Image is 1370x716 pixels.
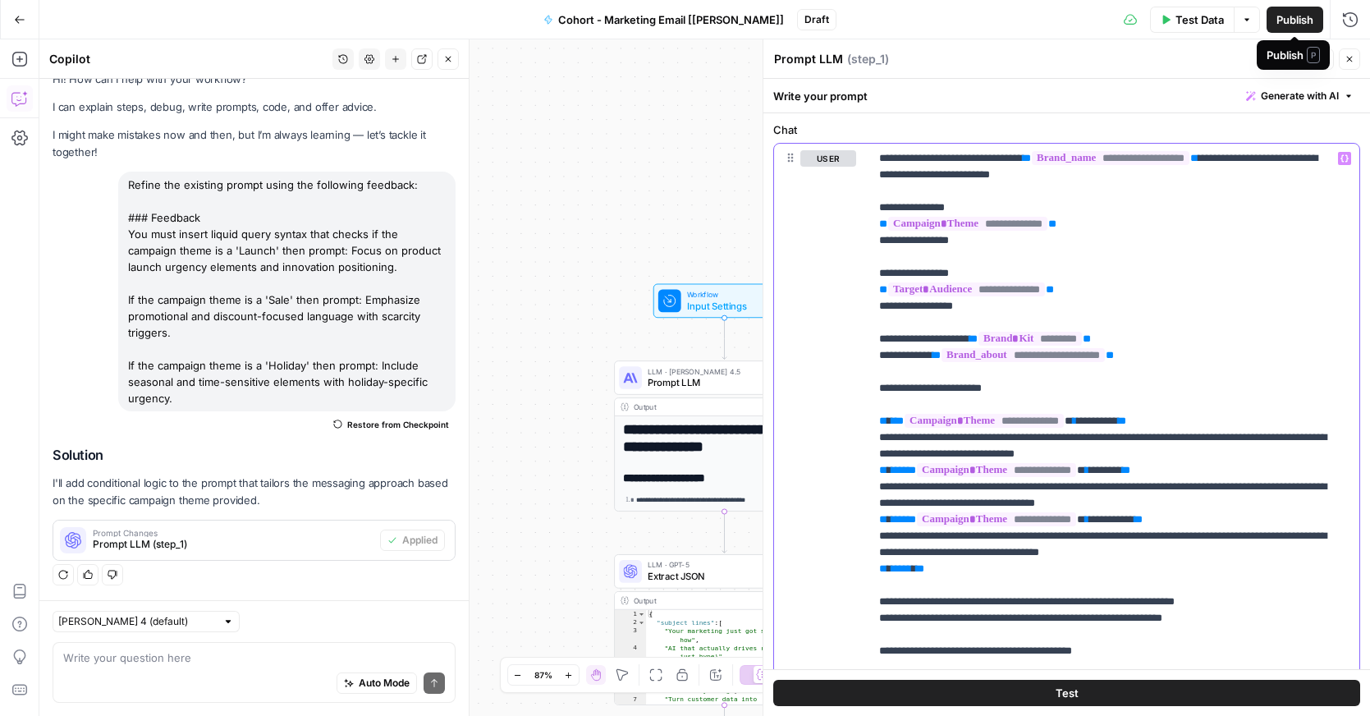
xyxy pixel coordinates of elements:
[615,644,646,661] div: 4
[804,12,829,27] span: Draft
[800,150,856,167] button: user
[1267,47,1320,63] div: Publish
[638,618,646,626] span: Toggle code folding, rows 2 through 8
[1261,89,1339,103] span: Generate with AI
[648,365,797,377] span: LLM · [PERSON_NAME] 4.5
[774,51,843,67] textarea: Prompt LLM
[634,402,796,413] div: Output
[687,289,758,301] span: Workflow
[1056,685,1079,701] span: Test
[1239,85,1360,107] button: Generate with AI
[615,626,646,644] div: 3
[648,569,795,583] span: Extract JSON
[53,71,456,88] p: Hi! How can I help with your workflow?
[337,672,417,694] button: Auto Mode
[615,695,646,713] div: 7
[648,559,795,571] span: LLM · GPT-5
[58,613,216,630] input: Claude Sonnet 4 (default)
[558,11,784,28] span: Cohort - Marketing Email [[PERSON_NAME]]
[53,475,456,509] p: I'll add conditional logic to the prompt that tailors the messaging approach based on the specifi...
[49,51,328,67] div: Copilot
[648,375,797,389] span: Prompt LLM
[722,318,726,359] g: Edge from start to step_1
[53,126,456,161] p: I might make mistakes now and then, but I’m always learning — let’s tackle it together!
[93,537,373,552] span: Prompt LLM (step_1)
[380,530,445,551] button: Applied
[722,512,726,553] g: Edge from step_1 to step_6
[774,144,856,705] div: user
[634,594,796,606] div: Output
[118,172,456,411] div: Refine the existing prompt using the following feedback: ### Feedback You must insert liquid quer...
[847,51,889,67] span: ( step_1 )
[615,610,646,618] div: 1
[1267,7,1323,33] button: Publish
[614,554,835,705] div: LLM · GPT-5Extract JSONStep 6Output{ "subject lines":[ "Your marketing just got smarter—see how",...
[327,415,456,434] button: Restore from Checkpoint
[614,284,835,319] div: WorkflowInput SettingsInputs
[1150,7,1234,33] button: Test Data
[687,299,758,313] span: Input Settings
[53,447,456,463] h2: Solution
[1175,11,1224,28] span: Test Data
[534,668,552,682] span: 87%
[1276,11,1313,28] span: Publish
[402,533,438,548] span: Applied
[773,122,1360,138] label: Chat
[615,618,646,626] div: 2
[359,676,410,691] span: Auto Mode
[763,79,1370,112] div: Write your prompt
[638,610,646,618] span: Toggle code folding, rows 1 through 14
[534,7,794,33] button: Cohort - Marketing Email [[PERSON_NAME]]
[53,99,456,116] p: I can explain steps, debug, write prompts, code, and offer advice.
[1307,47,1320,63] span: P
[347,418,449,431] span: Restore from Checkpoint
[773,680,1360,706] button: Test
[93,529,373,537] span: Prompt Changes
